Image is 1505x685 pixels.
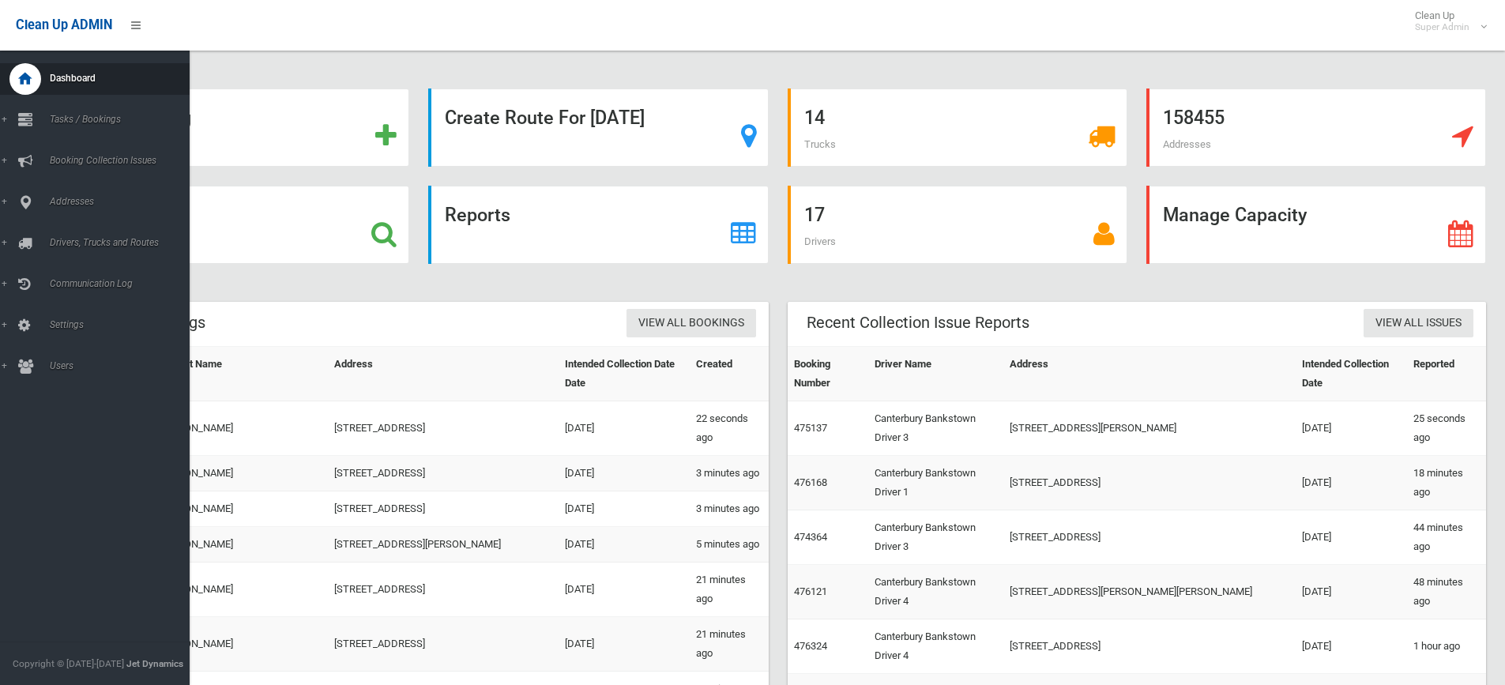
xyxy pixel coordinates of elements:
[70,186,409,264] a: Search
[328,563,559,617] td: [STREET_ADDRESS]
[804,235,836,247] span: Drivers
[690,491,768,527] td: 3 minutes ago
[868,401,1003,456] td: Canterbury Bankstown Driver 3
[788,88,1127,167] a: 14 Trucks
[1003,510,1296,565] td: [STREET_ADDRESS]
[1003,401,1296,456] td: [STREET_ADDRESS][PERSON_NAME]
[1146,88,1486,167] a: 158455 Addresses
[690,617,768,672] td: 21 minutes ago
[804,138,836,150] span: Trucks
[1296,619,1407,674] td: [DATE]
[1415,21,1469,33] small: Super Admin
[45,73,201,84] span: Dashboard
[151,491,328,527] td: [PERSON_NAME]
[45,237,201,248] span: Drivers, Trucks and Routes
[16,17,112,32] span: Clean Up ADMIN
[445,107,645,129] strong: Create Route For [DATE]
[1407,456,1486,510] td: 18 minutes ago
[1364,309,1473,338] a: View All Issues
[804,107,825,129] strong: 14
[868,456,1003,510] td: Canterbury Bankstown Driver 1
[151,617,328,672] td: [PERSON_NAME]
[328,401,559,456] td: [STREET_ADDRESS]
[559,563,690,617] td: [DATE]
[151,456,328,491] td: [PERSON_NAME]
[804,204,825,226] strong: 17
[794,585,827,597] a: 476121
[428,186,768,264] a: Reports
[788,186,1127,264] a: 17 Drivers
[626,309,756,338] a: View All Bookings
[690,527,768,563] td: 5 minutes ago
[1296,347,1407,401] th: Intended Collection Date
[1296,565,1407,619] td: [DATE]
[328,491,559,527] td: [STREET_ADDRESS]
[794,476,827,488] a: 476168
[45,360,201,371] span: Users
[559,456,690,491] td: [DATE]
[126,658,183,669] strong: Jet Dynamics
[1163,138,1211,150] span: Addresses
[1163,107,1225,129] strong: 158455
[151,401,328,456] td: [PERSON_NAME]
[151,347,328,401] th: Contact Name
[45,114,201,125] span: Tasks / Bookings
[1003,347,1296,401] th: Address
[559,527,690,563] td: [DATE]
[328,456,559,491] td: [STREET_ADDRESS]
[1407,619,1486,674] td: 1 hour ago
[1146,186,1486,264] a: Manage Capacity
[690,401,768,456] td: 22 seconds ago
[70,88,409,167] a: Add Booking
[690,563,768,617] td: 21 minutes ago
[328,527,559,563] td: [STREET_ADDRESS][PERSON_NAME]
[1407,401,1486,456] td: 25 seconds ago
[794,422,827,434] a: 475137
[45,155,201,166] span: Booking Collection Issues
[868,619,1003,674] td: Canterbury Bankstown Driver 4
[328,617,559,672] td: [STREET_ADDRESS]
[45,319,201,330] span: Settings
[794,640,827,652] a: 476324
[328,347,559,401] th: Address
[868,565,1003,619] td: Canterbury Bankstown Driver 4
[788,347,869,401] th: Booking Number
[151,527,328,563] td: [PERSON_NAME]
[1296,510,1407,565] td: [DATE]
[1407,510,1486,565] td: 44 minutes ago
[1407,565,1486,619] td: 48 minutes ago
[445,204,510,226] strong: Reports
[45,278,201,289] span: Communication Log
[1407,9,1485,33] span: Clean Up
[1003,619,1296,674] td: [STREET_ADDRESS]
[788,307,1048,338] header: Recent Collection Issue Reports
[868,347,1003,401] th: Driver Name
[1407,347,1486,401] th: Reported
[1296,401,1407,456] td: [DATE]
[151,563,328,617] td: [PERSON_NAME]
[868,510,1003,565] td: Canterbury Bankstown Driver 3
[559,617,690,672] td: [DATE]
[690,456,768,491] td: 3 minutes ago
[559,401,690,456] td: [DATE]
[13,658,124,669] span: Copyright © [DATE]-[DATE]
[559,347,690,401] th: Intended Collection Date Date
[690,347,768,401] th: Created
[794,531,827,543] a: 474364
[428,88,768,167] a: Create Route For [DATE]
[1163,204,1307,226] strong: Manage Capacity
[1296,456,1407,510] td: [DATE]
[1003,565,1296,619] td: [STREET_ADDRESS][PERSON_NAME][PERSON_NAME]
[559,491,690,527] td: [DATE]
[45,196,201,207] span: Addresses
[1003,456,1296,510] td: [STREET_ADDRESS]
